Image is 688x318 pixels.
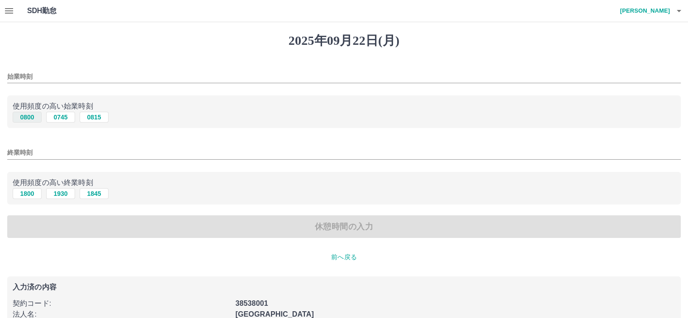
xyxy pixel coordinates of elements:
[80,112,109,123] button: 0815
[13,177,675,188] p: 使用頻度の高い終業時刻
[13,188,42,199] button: 1800
[46,188,75,199] button: 1930
[80,188,109,199] button: 1845
[46,112,75,123] button: 0745
[13,298,230,309] p: 契約コード :
[13,112,42,123] button: 0800
[7,33,681,48] h1: 2025年09月22日(月)
[235,310,314,318] b: [GEOGRAPHIC_DATA]
[13,101,675,112] p: 使用頻度の高い始業時刻
[13,284,675,291] p: 入力済の内容
[7,252,681,262] p: 前へ戻る
[235,299,268,307] b: 38538001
